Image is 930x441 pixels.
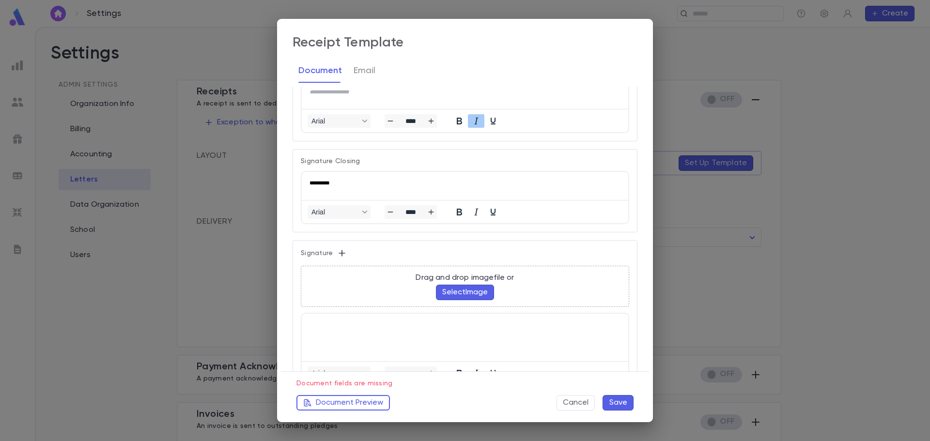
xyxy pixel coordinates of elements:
button: Fonts Arial [308,114,371,128]
button: Underline [485,114,501,128]
button: Cancel [557,395,595,411]
button: Decrease font size [385,205,396,219]
button: SelectImage [436,285,494,300]
iframe: Rich Text Area [302,81,628,109]
button: Underline [485,205,501,219]
button: Document Preview [296,395,390,411]
button: Increase font size [425,205,437,219]
body: Rich Text Area. Press ALT-0 for help. [8,8,319,16]
button: Increase font size [425,114,437,128]
iframe: Rich Text Area [302,314,628,361]
body: Rich Text Area. Press ALT-0 for help. [8,8,319,15]
button: Bold [451,366,467,380]
button: Email [354,59,375,83]
span: Arial [311,208,359,216]
body: Rich Text Area. Press ALT-0 for help. [8,8,319,52]
p: Signature [301,248,629,258]
button: Decrease font size [385,114,396,128]
button: Bold [451,114,467,128]
p: Document fields are missing [296,376,634,387]
button: Bold [451,205,467,219]
p: Signature Closing [301,157,629,165]
span: Arial [311,369,359,377]
button: Document [298,59,342,83]
button: Italic [468,366,484,380]
button: Decrease font size [385,366,396,380]
button: Save [603,395,634,411]
p: Drag and drop image file or [416,273,514,283]
button: Fonts Arial [308,205,371,219]
button: Fonts Arial [308,366,371,380]
button: Underline [485,366,501,380]
div: Receipt Template [293,34,404,51]
button: Italic [468,114,484,128]
iframe: Rich Text Area [302,172,628,200]
button: Increase font size [425,366,437,380]
span: Arial [311,117,359,125]
button: Italic [468,205,484,219]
